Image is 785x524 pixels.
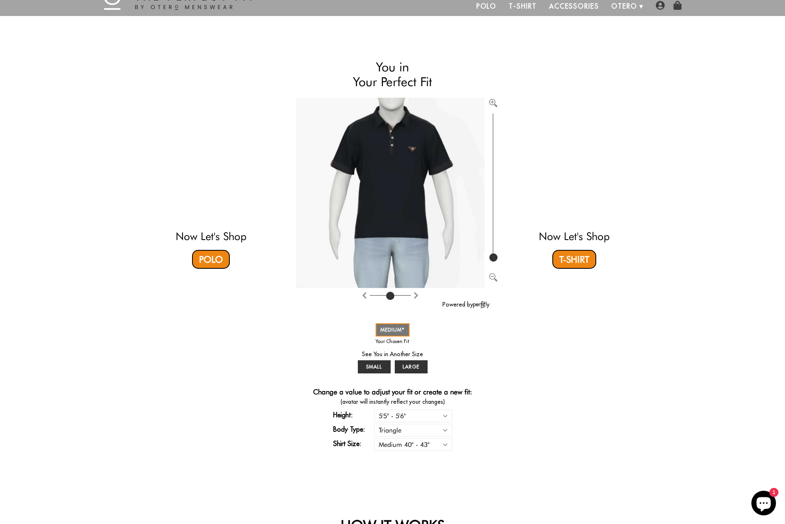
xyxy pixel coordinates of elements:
[192,250,230,269] a: Polo
[361,292,368,299] img: Rotate clockwise
[296,59,490,89] h2: You in Your Perfect Fit
[656,1,665,10] img: user-account-icon.png
[296,98,485,288] img: Brand%2fOtero%2f10004-v2-T%2f54%2f5-M%2fAv%2f29df59f4-7dea-11ea-9f6a-0e35f21fd8c2%2fBlack%2f1%2ff...
[333,424,374,434] label: Body Type:
[489,99,497,107] img: Zoom in
[333,410,374,420] label: Height:
[361,290,368,300] button: Rotate clockwise
[442,301,490,308] a: Powered by
[176,230,247,243] a: Now Let's Shop
[358,360,391,373] a: SMALL
[552,250,596,269] a: T-Shirt
[673,1,682,10] img: shopping-bag-icon.png
[473,301,490,308] img: perfitly-logo_73ae6c82-e2e3-4a36-81b1-9e913f6ac5a1.png
[296,398,490,406] span: (avatar will instantly reflect your changes)
[403,364,419,370] span: LARGE
[749,491,778,517] inbox-online-store-chat: Shopify online store chat
[489,272,497,280] button: Zoom out
[333,439,374,448] label: Shirt Size:
[489,273,497,281] img: Zoom out
[539,230,610,243] a: Now Let's Shop
[375,323,410,336] a: MEDIUM
[395,360,428,373] a: LARGE
[380,327,405,333] span: MEDIUM
[313,388,472,398] h4: Change a value to adjust your fit or create a new fit:
[413,290,419,300] button: Rotate counter clockwise
[489,98,497,106] button: Zoom in
[413,292,419,299] img: Rotate counter clockwise
[366,364,382,370] span: SMALL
